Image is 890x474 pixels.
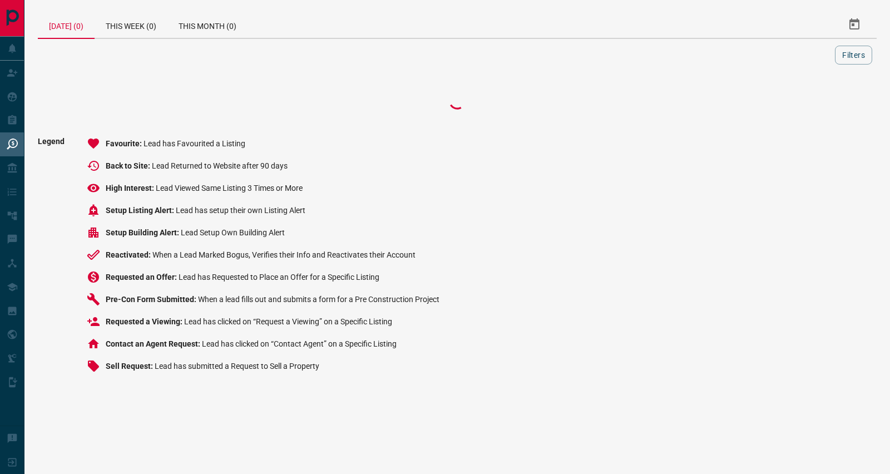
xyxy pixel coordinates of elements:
span: Lead has clicked on “Request a Viewing” on a Specific Listing [184,317,392,326]
span: Pre-Con Form Submitted [106,295,198,304]
div: [DATE] (0) [38,11,95,39]
button: Select Date Range [841,11,868,38]
span: Requested a Viewing [106,317,184,326]
div: This Week (0) [95,11,167,38]
span: Setup Building Alert [106,228,181,237]
span: Legend [38,137,65,382]
span: Lead has submitted a Request to Sell a Property [155,362,319,371]
button: Filters [835,46,872,65]
span: Reactivated [106,250,152,259]
span: Lead Returned to Website after 90 days [152,161,288,170]
span: Back to Site [106,161,152,170]
span: When a lead fills out and submits a form for a Pre Construction Project [198,295,439,304]
span: Favourite [106,139,144,148]
span: Sell Request [106,362,155,371]
span: Lead has Requested to Place an Offer for a Specific Listing [179,273,379,282]
span: When a Lead Marked Bogus, Verifies their Info and Reactivates their Account [152,250,416,259]
span: Lead has Favourited a Listing [144,139,245,148]
span: Contact an Agent Request [106,339,202,348]
span: Lead Viewed Same Listing 3 Times or More [156,184,303,192]
span: Lead has setup their own Listing Alert [176,206,305,215]
span: Lead Setup Own Building Alert [181,228,285,237]
span: Setup Listing Alert [106,206,176,215]
div: This Month (0) [167,11,248,38]
span: High Interest [106,184,156,192]
span: Lead has clicked on “Contact Agent” on a Specific Listing [202,339,397,348]
div: Loading [402,90,513,112]
span: Requested an Offer [106,273,179,282]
